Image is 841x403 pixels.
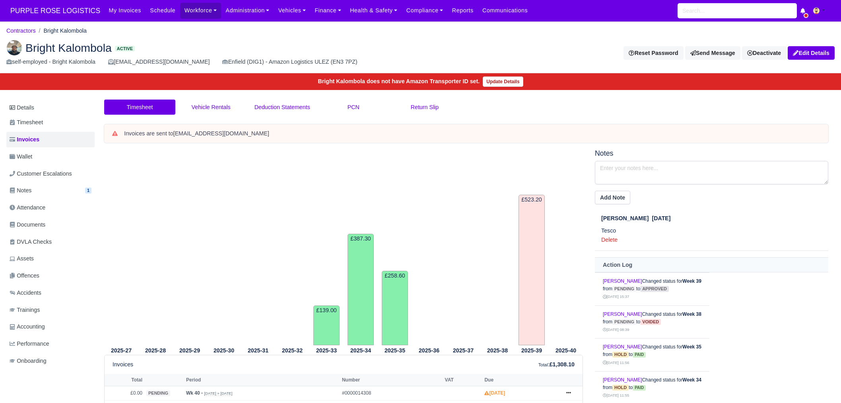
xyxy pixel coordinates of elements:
[640,286,669,292] span: approved
[6,234,95,250] a: DVLA Checks
[6,166,95,182] a: Customer Escalations
[10,169,72,178] span: Customer Escalations
[275,346,309,355] th: 2025-32
[595,273,709,306] td: Changed status for from to
[180,3,221,18] a: Workforce
[6,217,95,233] a: Documents
[25,42,112,53] span: Bright Kalombola
[601,214,828,223] div: [DATE]
[6,319,95,335] a: Accounting
[601,215,649,221] span: [PERSON_NAME]
[85,188,91,194] span: 1
[478,3,532,18] a: Communications
[382,271,408,345] td: £258.60
[310,3,346,18] a: Finance
[6,200,95,215] a: Attendance
[241,346,275,355] th: 2025-31
[313,305,340,346] td: £139.00
[612,385,629,391] span: hold
[603,393,629,397] small: [DATE] 11:55
[10,288,41,297] span: Accidents
[601,237,618,243] a: Delete
[10,271,39,280] span: Offences
[612,352,629,358] span: hold
[595,338,709,372] td: Changed status for from to
[549,346,583,355] th: 2025-40
[603,360,629,365] small: [DATE] 11:56
[682,278,701,284] strong: Week 39
[6,268,95,284] a: Offences
[402,3,448,18] a: Compliance
[519,195,545,345] td: £523.20
[389,100,460,115] a: Return Slip
[788,46,835,60] a: Edit Details
[480,346,515,355] th: 2025-38
[247,100,318,115] a: Deduction Statements
[446,346,480,355] th: 2025-37
[6,3,104,19] a: PURPLE ROSE LOGISTICS
[221,3,274,18] a: Administration
[207,346,241,355] th: 2025-30
[538,360,575,369] div: :
[146,390,170,396] span: pending
[601,226,828,235] p: Tesco
[348,234,374,345] td: £387.30
[603,278,642,284] a: [PERSON_NAME]
[443,374,483,386] th: VAT
[10,237,52,246] span: DVLA Checks
[104,3,146,18] a: My Invoices
[6,336,95,352] a: Performance
[105,374,144,386] th: Total
[6,251,95,266] a: Assets
[173,130,269,137] strong: [EMAIL_ADDRESS][DOMAIN_NAME]
[10,220,45,229] span: Documents
[108,57,210,67] div: [EMAIL_ADDRESS][DOMAIN_NAME]
[484,390,505,396] strong: [DATE]
[633,385,646,391] span: paid
[6,115,95,130] a: Timesheet
[10,186,31,195] span: Notes
[682,311,701,317] strong: Week 38
[204,391,232,396] small: [DATE] » [DATE]
[623,46,683,60] button: Reset Password
[448,3,478,18] a: Reports
[10,356,47,366] span: Onboarding
[344,346,378,355] th: 2025-34
[603,344,642,350] a: [PERSON_NAME]
[175,100,247,115] a: Vehicle Rentals
[105,386,144,401] td: £0.00
[222,57,357,67] div: Enfield (DIG1) - Amazon Logistics ULEZ (EN3 7PZ)
[10,322,45,331] span: Accounting
[538,362,548,367] small: Total
[6,183,95,198] a: Notes 1
[10,339,49,348] span: Performance
[6,27,36,34] a: Contractors
[6,100,95,115] a: Details
[138,346,173,355] th: 2025-28
[0,33,841,73] div: Bright Kalombola
[6,57,95,67] div: self-employed - Bright Kalombola
[612,286,636,292] span: pending
[10,152,32,161] span: Wallet
[115,46,135,52] span: Active
[104,100,175,115] a: Timesheet
[595,305,709,338] td: Changed status for from to
[10,305,40,315] span: Trainings
[104,346,138,355] th: 2025-27
[682,377,701,383] strong: Week 34
[685,46,740,60] a: Send Message
[678,3,797,18] input: Search...
[6,132,95,147] a: Invoices
[612,319,636,325] span: pending
[742,46,786,60] a: Deactivate
[412,346,446,355] th: 2025-36
[10,254,34,263] span: Assets
[603,311,642,317] a: [PERSON_NAME]
[483,76,523,87] a: Update Details
[318,100,389,115] a: PCN
[682,344,701,350] strong: Week 35
[10,203,45,212] span: Attendance
[340,374,443,386] th: Number
[595,191,630,204] button: Add Note
[595,258,828,272] th: Action Log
